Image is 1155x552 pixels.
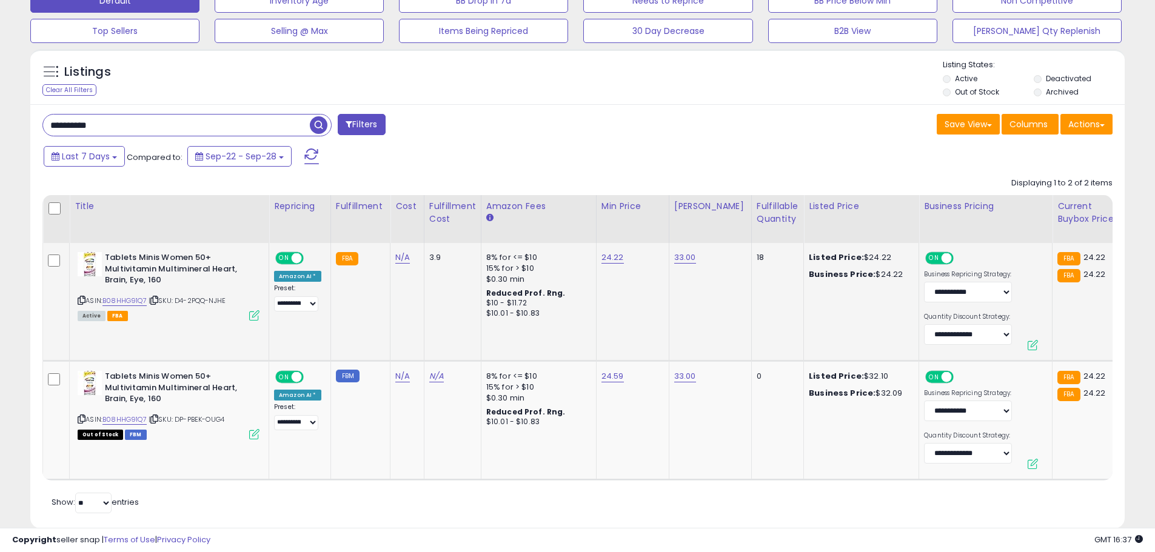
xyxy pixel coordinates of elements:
span: Last 7 Days [62,150,110,162]
span: All listings that are currently out of stock and unavailable for purchase on Amazon [78,430,123,440]
button: Filters [338,114,385,135]
a: 24.59 [601,370,624,382]
b: Reduced Prof. Rng. [486,288,566,298]
a: Terms of Use [104,534,155,545]
div: Min Price [601,200,664,213]
button: Last 7 Days [44,146,125,167]
span: ON [926,372,942,382]
div: Displaying 1 to 2 of 2 items [1011,178,1113,189]
b: Listed Price: [809,370,864,382]
span: OFF [302,253,321,264]
div: $32.09 [809,388,909,399]
span: 2025-10-6 16:37 GMT [1094,534,1143,545]
small: FBA [336,252,358,265]
button: Save View [937,114,1000,135]
span: OFF [952,253,971,264]
strong: Copyright [12,534,56,545]
div: Amazon AI * [274,271,321,282]
div: 8% for <= $10 [486,371,587,382]
div: ASIN: [78,371,259,438]
a: B08HHG91Q7 [102,296,147,306]
span: FBA [107,311,128,321]
div: Repricing [274,200,326,213]
small: FBA [1057,252,1080,265]
div: 15% for > $10 [486,382,587,393]
div: Clear All Filters [42,84,96,96]
a: Privacy Policy [157,534,210,545]
b: Listed Price: [809,251,864,263]
small: FBA [1057,371,1080,384]
h5: Listings [64,64,111,81]
div: Amazon AI * [274,390,321,401]
span: 24.22 [1083,370,1106,382]
button: Columns [1002,114,1059,135]
div: $10.01 - $10.83 [486,308,587,319]
span: FBM [125,430,147,440]
button: Selling @ Max [215,19,384,43]
div: $10 - $11.72 [486,298,587,308]
small: FBA [1057,269,1080,282]
span: 24.22 [1083,387,1106,399]
div: Preset: [274,403,321,430]
div: seller snap | | [12,534,210,546]
button: Sep-22 - Sep-28 [187,146,292,167]
div: $24.22 [809,269,909,280]
label: Quantity Discount Strategy: [924,431,1012,440]
a: N/A [395,251,410,264]
div: $10.01 - $10.83 [486,417,587,427]
button: Actions [1060,114,1113,135]
label: Business Repricing Strategy: [924,389,1012,397]
a: N/A [429,370,444,382]
b: Tablets Minis Women 50+ Multivitamin Multimineral Heart, Brain, Eye, 160 [105,252,252,289]
span: 24.22 [1083,251,1106,263]
small: Amazon Fees. [486,213,494,224]
div: $32.10 [809,371,909,382]
div: Cost [395,200,419,213]
button: 30 Day Decrease [583,19,752,43]
button: B2B View [768,19,937,43]
label: Deactivated [1046,73,1091,84]
b: Reduced Prof. Rng. [486,407,566,417]
div: Preset: [274,284,321,311]
span: OFF [952,372,971,382]
span: All listings currently available for purchase on Amazon [78,311,105,321]
div: 3.9 [429,252,472,263]
div: [PERSON_NAME] [674,200,746,213]
span: Columns [1009,118,1048,130]
div: $0.30 min [486,274,587,285]
img: 41x47B08pLL._SL40_.jpg [78,252,102,276]
p: Listing States: [943,59,1125,71]
div: $0.30 min [486,393,587,404]
span: ON [276,253,292,264]
button: [PERSON_NAME] Qty Replenish [952,19,1122,43]
div: 18 [757,252,794,263]
span: ON [276,372,292,382]
label: Business Repricing Strategy: [924,270,1012,279]
div: 8% for <= $10 [486,252,587,263]
label: Out of Stock [955,87,999,97]
label: Quantity Discount Strategy: [924,313,1012,321]
div: 0 [757,371,794,382]
span: OFF [302,372,321,382]
button: Top Sellers [30,19,199,43]
small: FBM [336,370,360,382]
div: Amazon Fees [486,200,591,213]
button: Items Being Repriced [399,19,568,43]
b: Business Price: [809,268,875,280]
div: Current Buybox Price [1057,200,1120,225]
span: Sep-22 - Sep-28 [206,150,276,162]
a: 24.22 [601,251,624,264]
div: Fulfillment Cost [429,200,476,225]
small: FBA [1057,388,1080,401]
div: Fulfillment [336,200,385,213]
div: ASIN: [78,252,259,319]
label: Active [955,73,977,84]
div: 15% for > $10 [486,263,587,274]
a: 33.00 [674,251,696,264]
a: N/A [395,370,410,382]
b: Tablets Minis Women 50+ Multivitamin Multimineral Heart, Brain, Eye, 160 [105,371,252,408]
span: | SKU: D4-2PQQ-NJHE [149,296,226,305]
label: Archived [1046,87,1079,97]
span: ON [926,253,942,264]
div: Title [75,200,264,213]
